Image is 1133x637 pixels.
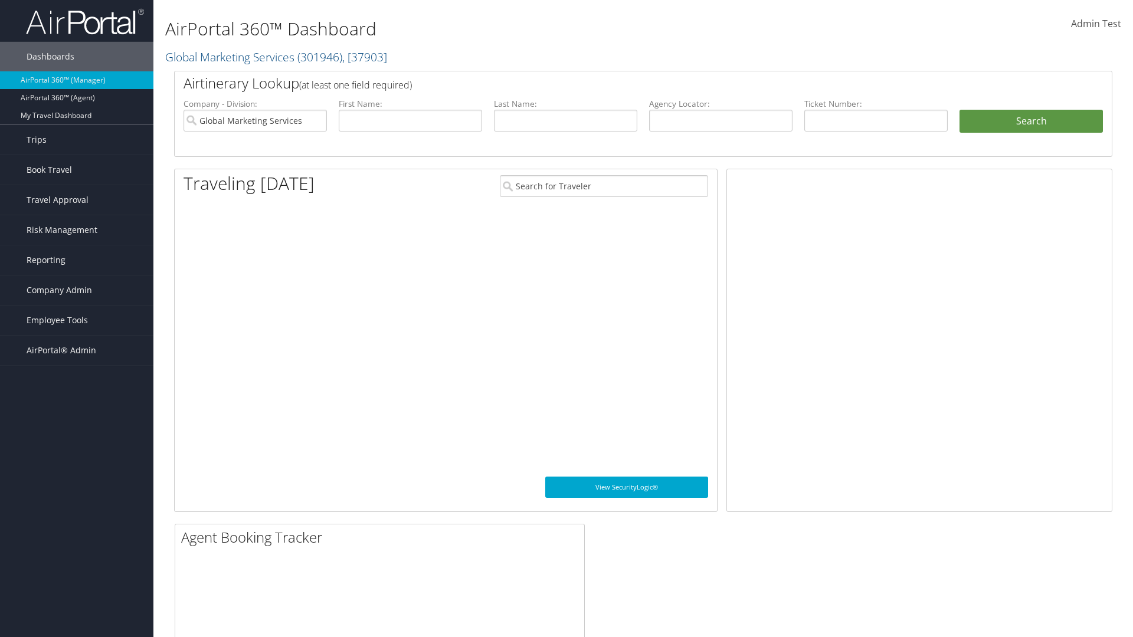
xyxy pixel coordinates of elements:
[500,175,708,197] input: Search for Traveler
[27,275,92,305] span: Company Admin
[339,98,482,110] label: First Name:
[1071,6,1121,42] a: Admin Test
[181,527,584,547] h2: Agent Booking Tracker
[804,98,948,110] label: Ticket Number:
[649,98,793,110] label: Agency Locator:
[27,336,96,365] span: AirPortal® Admin
[27,306,88,335] span: Employee Tools
[184,171,315,196] h1: Traveling [DATE]
[27,42,74,71] span: Dashboards
[27,155,72,185] span: Book Travel
[165,49,387,65] a: Global Marketing Services
[960,110,1103,133] button: Search
[297,49,342,65] span: ( 301946 )
[165,17,803,41] h1: AirPortal 360™ Dashboard
[27,185,89,215] span: Travel Approval
[342,49,387,65] span: , [ 37903 ]
[184,73,1025,93] h2: Airtinerary Lookup
[27,125,47,155] span: Trips
[26,8,144,35] img: airportal-logo.png
[545,477,708,498] a: View SecurityLogic®
[1071,17,1121,30] span: Admin Test
[299,78,412,91] span: (at least one field required)
[184,98,327,110] label: Company - Division:
[27,245,66,275] span: Reporting
[494,98,637,110] label: Last Name:
[27,215,97,245] span: Risk Management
